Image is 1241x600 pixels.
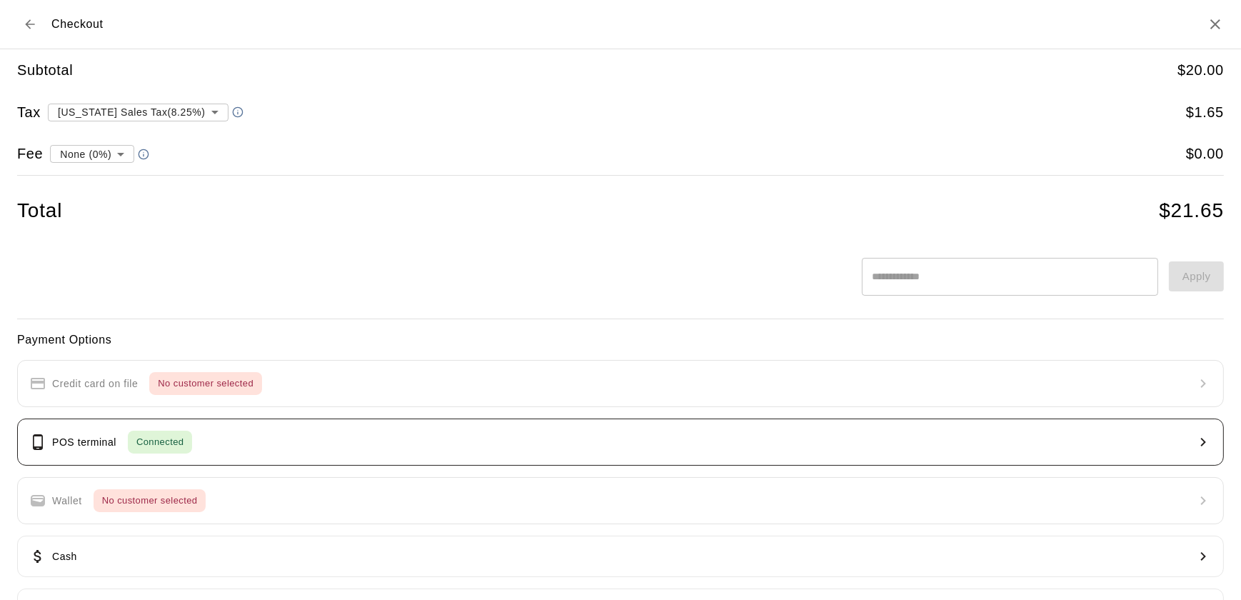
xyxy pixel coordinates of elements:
[52,435,116,450] p: POS terminal
[1207,16,1224,33] button: Close
[17,11,104,37] div: Checkout
[17,536,1224,577] button: Cash
[17,419,1224,466] button: POS terminalConnected
[17,331,1224,349] h6: Payment Options
[48,99,228,125] div: [US_STATE] Sales Tax ( 8.25 %)
[17,144,43,164] h5: Fee
[1186,103,1224,122] h5: $ 1.65
[17,61,73,80] h5: Subtotal
[1159,199,1224,224] h4: $ 21.65
[17,11,43,37] button: Back to cart
[50,141,134,167] div: None (0%)
[1177,61,1224,80] h5: $ 20.00
[17,103,41,122] h5: Tax
[1186,144,1224,164] h5: $ 0.00
[17,199,62,224] h4: Total
[128,434,192,451] span: Connected
[52,549,77,564] p: Cash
